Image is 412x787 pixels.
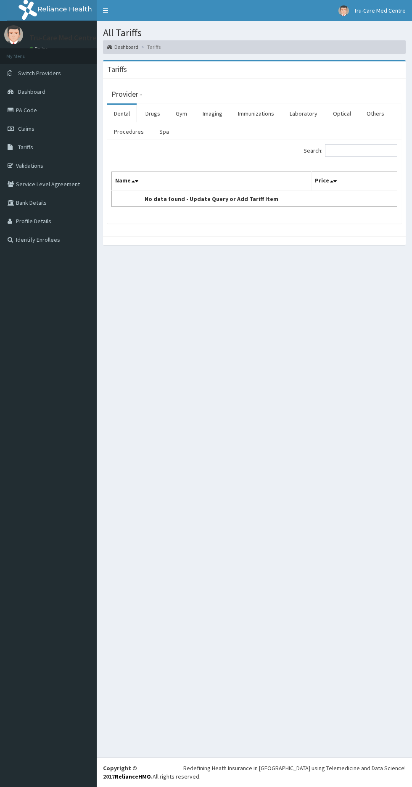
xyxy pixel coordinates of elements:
td: No data found - Update Query or Add Tariff Item [112,191,312,207]
li: Tariffs [139,43,161,50]
a: Laboratory [283,105,324,122]
span: Switch Providers [18,69,61,77]
a: Online [29,46,50,52]
footer: All rights reserved. [97,757,412,787]
img: User Image [4,25,23,44]
a: Procedures [107,123,151,140]
a: Others [360,105,391,122]
a: RelianceHMO [115,773,151,780]
strong: Copyright © 2017 . [103,764,153,780]
a: Gym [169,105,194,122]
a: Imaging [196,105,229,122]
p: Tru-Care Med Centre [29,34,97,42]
span: Claims [18,125,34,132]
span: Tru-Care Med Centre [354,7,406,14]
span: Tariffs [18,143,33,151]
label: Search: [304,144,397,157]
a: Dashboard [107,43,138,50]
h1: All Tariffs [103,27,406,38]
a: Drugs [139,105,167,122]
a: Dental [107,105,137,122]
a: Optical [326,105,358,122]
span: Dashboard [18,88,45,95]
a: Immunizations [231,105,281,122]
a: Spa [153,123,176,140]
input: Search: [325,144,397,157]
div: Redefining Heath Insurance in [GEOGRAPHIC_DATA] using Telemedicine and Data Science! [183,764,406,772]
h3: Tariffs [107,66,127,73]
th: Price [312,172,397,191]
h3: Provider - [111,90,143,98]
th: Name [112,172,312,191]
img: User Image [338,5,349,16]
